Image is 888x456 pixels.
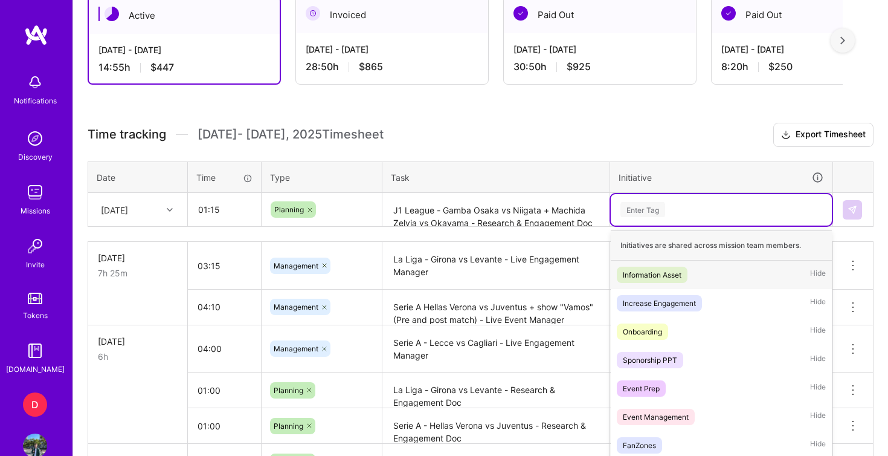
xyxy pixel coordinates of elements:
th: Type [262,161,382,193]
div: [DATE] - [DATE] [306,43,478,56]
span: $865 [359,60,383,73]
th: Task [382,161,610,193]
img: Active [105,7,119,21]
img: teamwork [23,180,47,204]
span: $250 [768,60,793,73]
div: [DATE] [98,252,178,264]
textarea: Serie A - Hellas Verona vs Juventus - Research & Engagement Doc [384,409,608,443]
div: Event Prep [623,382,660,395]
span: $447 [150,61,174,74]
img: logo [24,24,48,46]
div: Tokens [23,309,48,322]
input: HH:MM [188,250,261,282]
div: 14:55 h [98,61,270,74]
span: Hide [810,267,826,283]
textarea: J1 League - Gamba Osaka vs Niigata + Machida Zelvia vs Okayama - Research & Engagement Doc [384,194,608,226]
div: Missions [21,204,50,217]
input: HH:MM [188,410,261,442]
div: [DATE] - [DATE] [513,43,686,56]
input: HH:MM [188,374,261,406]
input: HH:MM [188,291,261,323]
textarea: Serie A - Lecce vs Cagliari - Live Engagement Manager [384,327,608,372]
span: Management [274,261,318,270]
a: D [20,392,50,417]
div: Notifications [14,94,57,107]
div: Event Management [623,411,689,423]
span: Hide [810,352,826,368]
img: Invoiced [306,6,320,21]
div: 28:50 h [306,60,478,73]
div: Onboarding [623,325,662,338]
div: Sponorship PPT [623,354,677,366]
i: icon Download [781,129,791,142]
textarea: La Liga - Girona vs Levante - Research & Engagement Doc [384,374,608,407]
div: D [23,392,47,417]
img: tokens [28,293,42,304]
div: Invite [26,258,45,271]
span: Management [274,302,318,311]
span: Planning [274,205,304,214]
div: 30:50 h [513,60,686,73]
span: [DATE] - [DATE] , 2025 Timesheet [198,127,384,142]
div: 7h 25m [98,267,178,279]
div: [DATE] - [DATE] [98,44,270,56]
div: [DATE] [98,335,178,348]
img: Paid Out [513,6,528,21]
img: right [840,36,845,45]
button: Export Timesheet [773,123,874,147]
span: Hide [810,295,826,311]
img: guide book [23,339,47,363]
div: Information Asset [623,269,681,281]
input: HH:MM [188,333,261,365]
img: discovery [23,126,47,151]
span: Hide [810,409,826,425]
th: Date [88,161,188,193]
input: HH:MM [188,194,260,226]
span: Hide [810,380,826,397]
img: Paid Out [721,6,736,21]
img: Invite [23,234,47,258]
div: FanZones [623,439,656,452]
i: icon Chevron [167,207,173,213]
img: Submit [848,205,857,215]
div: Time [196,171,253,184]
div: [DATE] [101,203,128,216]
textarea: Serie A Hellas Verona vs Juventus + show "Vamos" (Pre and post match) - Live Event Manager [384,291,608,324]
span: Planning [274,386,303,395]
div: Enter Tag [620,200,665,219]
span: Time tracking [88,127,166,142]
div: Discovery [18,151,53,163]
span: $925 [567,60,591,73]
img: bell [23,70,47,94]
textarea: La Liga - Girona vs Levante - Live Engagement Manager [384,243,608,288]
div: 6h [98,350,178,363]
span: Hide [810,324,826,340]
span: Planning [274,422,303,431]
div: Increase Engagement [623,297,696,310]
div: [DOMAIN_NAME] [6,363,65,376]
span: Hide [810,437,826,454]
span: Management [274,344,318,353]
div: Initiatives are shared across mission team members. [611,230,832,261]
div: Initiative [619,171,824,184]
